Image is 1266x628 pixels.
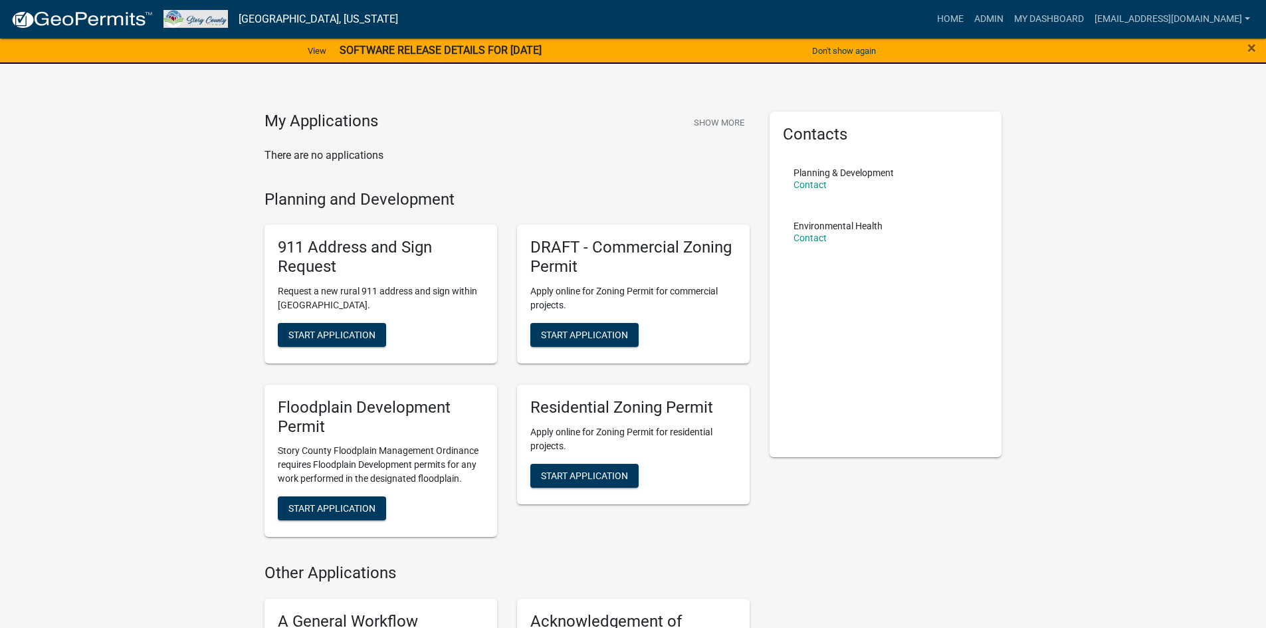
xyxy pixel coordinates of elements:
a: [GEOGRAPHIC_DATA], [US_STATE] [239,8,398,31]
button: Show More [688,112,750,134]
a: My Dashboard [1009,7,1089,32]
h4: Planning and Development [264,190,750,209]
button: Start Application [530,464,639,488]
a: Contact [793,233,827,243]
a: Admin [969,7,1009,32]
span: Start Application [288,503,375,514]
button: Start Application [530,323,639,347]
p: There are no applications [264,148,750,163]
h5: 911 Address and Sign Request [278,238,484,276]
span: Start Application [541,329,628,340]
h5: Residential Zoning Permit [530,398,736,417]
strong: SOFTWARE RELEASE DETAILS FOR [DATE] [340,44,542,56]
h5: Floodplain Development Permit [278,398,484,437]
h4: Other Applications [264,564,750,583]
button: Start Application [278,323,386,347]
h5: DRAFT - Commercial Zoning Permit [530,238,736,276]
a: View [302,40,332,62]
p: Story County Floodplain Management Ordinance requires Floodplain Development permits for any work... [278,444,484,486]
p: Apply online for Zoning Permit for commercial projects. [530,284,736,312]
p: Environmental Health [793,221,883,231]
img: Story County, Iowa [163,10,228,28]
p: Apply online for Zoning Permit for residential projects. [530,425,736,453]
p: Request a new rural 911 address and sign within [GEOGRAPHIC_DATA]. [278,284,484,312]
span: Start Application [288,329,375,340]
span: Start Application [541,470,628,480]
button: Don't show again [807,40,881,62]
h5: Contacts [783,125,989,144]
a: [EMAIL_ADDRESS][DOMAIN_NAME] [1089,7,1255,32]
button: Close [1247,40,1256,56]
a: Contact [793,179,827,190]
button: Start Application [278,496,386,520]
span: × [1247,39,1256,57]
p: Planning & Development [793,168,894,177]
a: Home [932,7,969,32]
h4: My Applications [264,112,378,132]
